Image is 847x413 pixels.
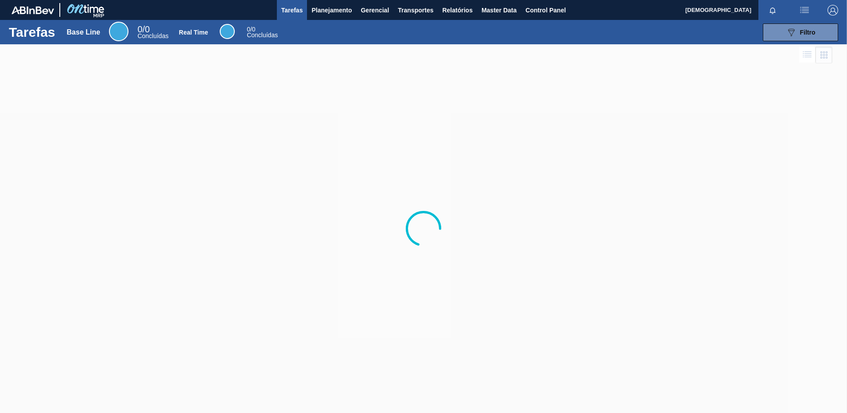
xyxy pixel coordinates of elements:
div: Base Line [137,26,168,39]
span: Concluídas [247,31,278,39]
span: 0 [247,26,250,33]
div: Real Time [220,24,235,39]
button: Notificações [758,4,787,16]
img: Logout [828,5,838,16]
span: Tarefas [281,5,303,16]
div: Base Line [109,22,128,41]
span: Gerencial [361,5,389,16]
div: Base Line [67,28,101,36]
span: 0 [137,24,142,34]
span: Planejamento [311,5,352,16]
span: Filtro [800,29,816,36]
span: Master Data [482,5,517,16]
h1: Tarefas [9,27,55,37]
span: / 0 [247,26,255,33]
span: Control Panel [525,5,566,16]
div: Real Time [179,29,208,36]
span: Concluídas [137,32,168,39]
span: / 0 [137,24,150,34]
span: Transportes [398,5,433,16]
div: Real Time [247,27,278,38]
span: Relatórios [442,5,472,16]
img: userActions [799,5,810,16]
img: TNhmsLtSVTkK8tSr43FrP2fwEKptu5GPRR3wAAAABJRU5ErkJggg== [12,6,54,14]
button: Filtro [763,23,838,41]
